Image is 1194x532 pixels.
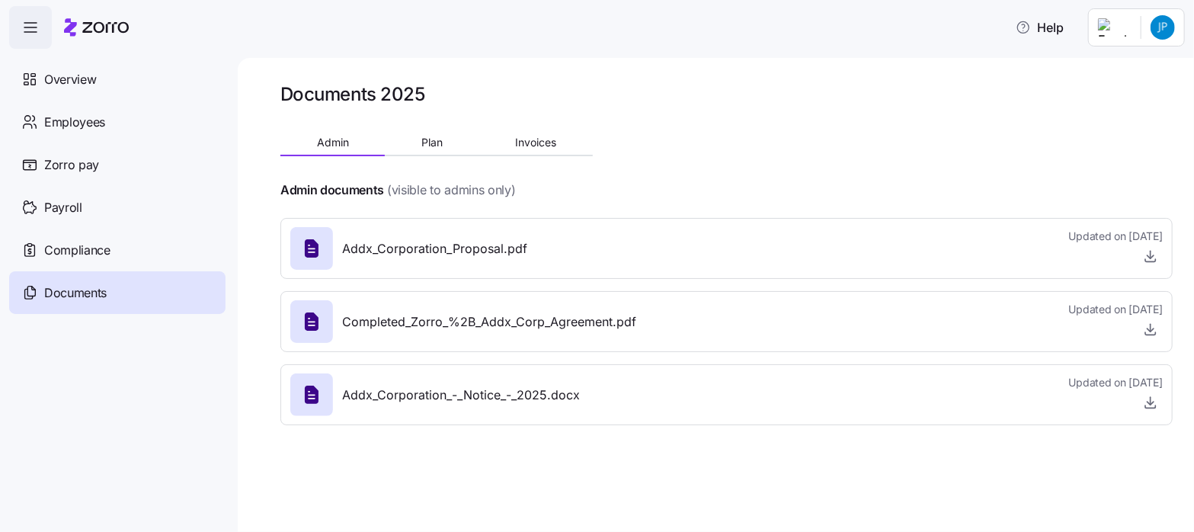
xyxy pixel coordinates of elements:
span: Help [1016,18,1064,37]
span: Plan [421,137,443,148]
img: 4de1289c2919fdf7a84ae0ee27ab751b [1151,15,1175,40]
h4: Admin documents [280,181,384,199]
span: Compliance [44,241,110,260]
a: Overview [9,58,226,101]
a: Documents [9,271,226,314]
span: Updated on [DATE] [1069,229,1163,244]
span: Updated on [DATE] [1069,302,1163,317]
span: Documents [44,284,107,303]
a: Employees [9,101,226,143]
button: Help [1004,12,1076,43]
span: Overview [44,70,96,89]
span: Addx_Corporation_-_Notice_-_2025.docx [342,386,580,405]
span: Employees [44,113,105,132]
span: Payroll [44,198,82,217]
span: Zorro pay [44,155,99,175]
a: Compliance [9,229,226,271]
span: Admin [317,137,349,148]
a: Payroll [9,186,226,229]
img: Employer logo [1098,18,1128,37]
a: Zorro pay [9,143,226,186]
span: (visible to admins only) [387,181,515,200]
span: Completed_Zorro_%2B_Addx_Corp_Agreement.pdf [342,312,636,332]
h1: Documents 2025 [280,82,424,106]
span: Updated on [DATE] [1069,375,1163,390]
span: Addx_Corporation_Proposal.pdf [342,239,527,258]
span: Invoices [515,137,556,148]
